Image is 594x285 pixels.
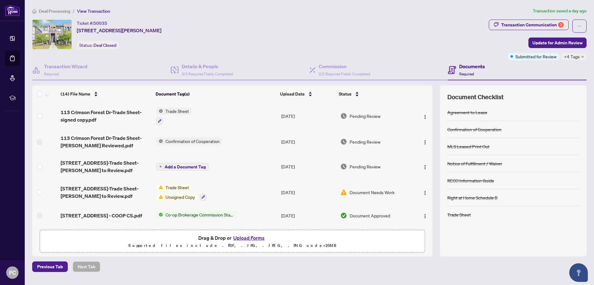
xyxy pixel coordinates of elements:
span: Pending Review [350,163,381,170]
img: Logo [423,214,428,219]
button: Upload Forms [231,234,266,242]
span: 2/2 Required Fields Completed [319,72,370,76]
h4: Commission [319,63,370,70]
td: [DATE] [279,129,338,154]
img: Document Status [340,189,347,196]
span: [STREET_ADDRESS]-Trade Sheet-[PERSON_NAME] to Review.pdf [61,185,151,200]
img: IMG-N12347982_1.jpg [32,20,71,49]
span: Document Needs Work [350,189,394,196]
span: Required [44,72,59,76]
img: Logo [423,165,428,170]
div: Status: [77,41,119,49]
img: Status Icon [156,138,163,145]
button: Transaction Communication3 [489,20,569,30]
span: Drag & Drop or [198,234,266,242]
img: logo [5,5,20,16]
span: Submitted for Review [515,53,557,60]
span: Trade Sheet [163,108,192,114]
img: Document Status [340,113,347,119]
span: ellipsis [577,24,582,28]
th: Document Tag(s) [153,85,278,103]
span: down [581,55,584,58]
button: Open asap [569,263,588,282]
li: / [73,7,75,15]
span: Add a Document Tag [165,165,206,169]
span: 113 Crimson Forest Dr-Trade Sheet-[PERSON_NAME] Reviewed.pdf [61,134,151,149]
div: Ticket #: [77,20,107,27]
span: 3/3 Required Fields Completed [182,72,233,76]
span: 50035 [93,20,107,26]
td: [DATE] [279,179,338,206]
span: [STREET_ADDRESS][PERSON_NAME] [77,27,161,34]
span: +4 Tags [564,53,580,60]
span: Previous Tab [37,262,63,272]
img: Logo [423,190,428,195]
span: Status [339,91,351,97]
img: Logo [423,114,428,119]
img: Logo [423,140,428,145]
span: home [32,9,37,13]
img: Status Icon [156,211,163,218]
article: Transaction saved a day ago [533,7,587,15]
div: Agreement to Lease [447,109,487,116]
span: View Transaction [77,8,110,14]
button: Status IconCo-op Brokerage Commission Statement [156,211,236,218]
span: (14) File Name [61,91,90,97]
span: Update for Admin Review [532,38,583,48]
span: Pending Review [350,113,381,119]
span: Deal Processing [39,8,70,14]
img: Status Icon [156,194,163,200]
span: Document Checklist [447,93,504,101]
img: Document Status [340,212,347,219]
td: [DATE] [279,225,338,252]
div: Transaction Communication [501,20,564,30]
span: Confirmation of Cooperation [163,138,222,145]
button: Logo [420,211,430,220]
h4: Transaction Wizard [44,63,88,70]
button: Status IconConfirmation of Cooperation [156,138,222,145]
button: Add a Document Tag [156,163,209,171]
button: Update for Admin Review [528,38,587,48]
img: Document Status [340,138,347,145]
button: Previous Tab [32,261,68,272]
span: Drag & Drop orUpload FormsSupported files include .PDF, .JPG, .JPEG, .PNG under25MB [40,230,425,253]
div: 3 [558,22,564,28]
button: Logo [420,137,430,147]
button: Logo [420,187,430,197]
button: Logo [420,162,430,171]
span: [STREET_ADDRESS] - COOP CS.pdf [61,212,142,219]
span: Deal Closed [93,42,116,48]
div: Right at Home Schedule B [447,194,497,201]
span: Upload Date [280,91,305,97]
div: RECO Information Guide [447,177,494,184]
th: (14) File Name [58,85,153,103]
div: Trade Sheet [447,211,471,218]
span: Unsigned Copy [163,194,197,200]
th: Upload Date [278,85,336,103]
button: Add a Document Tag [156,163,209,171]
div: Confirmation of Cooperation [447,126,501,133]
h4: Documents [459,63,485,70]
img: Status Icon [156,108,163,114]
div: Notice of Fulfillment / Waiver [447,160,502,167]
td: [DATE] [279,103,338,129]
p: Supported files include .PDF, .JPG, .JPEG, .PNG under 25 MB [44,242,421,249]
span: 113 Crimson Forest Dr-Trade Sheet-signed copy.pdf [61,109,151,123]
span: [STREET_ADDRESS]-Trade Sheet-[PERSON_NAME] to Review.pdf [61,159,151,174]
img: Document Status [340,163,347,170]
span: Trade Sheet [163,184,192,191]
td: [DATE] [279,206,338,225]
th: Status [336,85,410,103]
button: Status IconTrade SheetStatus IconUnsigned Copy [156,184,207,201]
span: plus [159,165,162,168]
h4: Details & People [182,63,233,70]
span: Co-op Brokerage Commission Statement [163,211,236,218]
button: Logo [420,111,430,121]
span: Document Approved [350,212,390,219]
div: MLS Leased Print Out [447,143,489,150]
button: Status IconTrade Sheet [156,108,192,124]
span: PC [9,268,16,277]
img: Status Icon [156,184,163,191]
td: [DATE] [279,154,338,179]
button: Next Tab [73,261,100,272]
